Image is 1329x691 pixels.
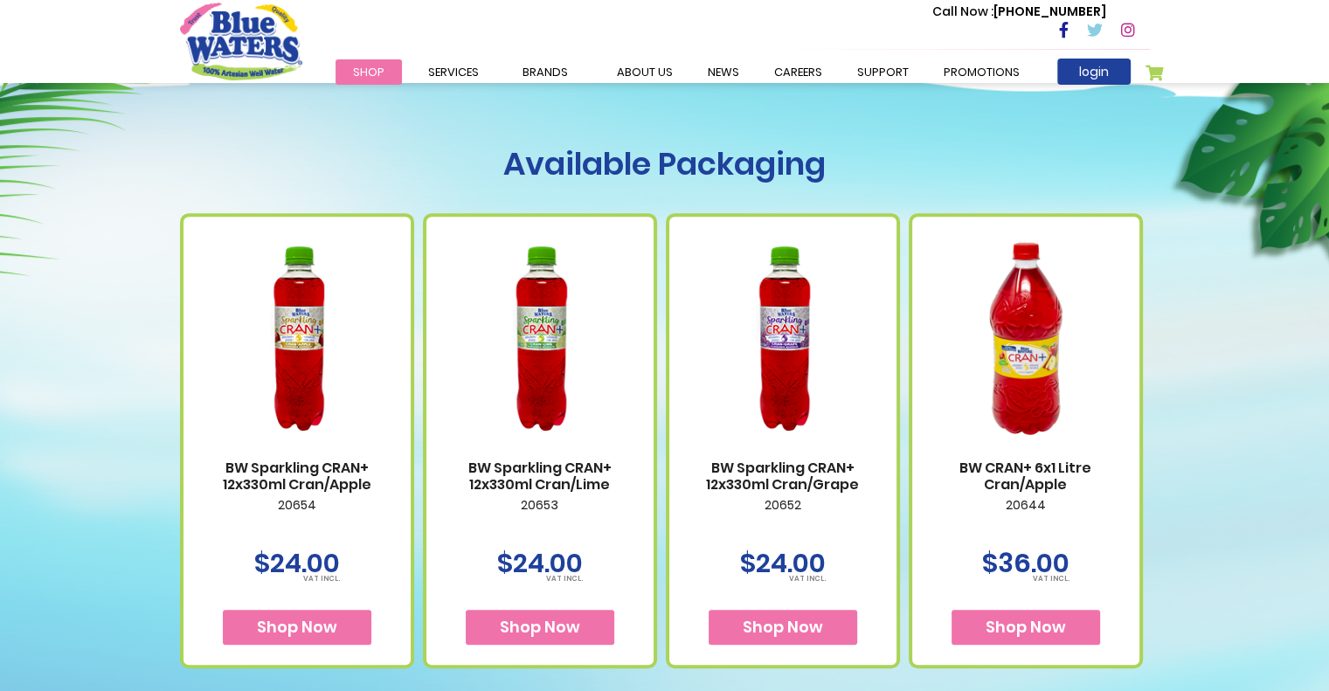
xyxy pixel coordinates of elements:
[930,498,1122,535] p: 20644
[952,610,1100,645] button: Shop Now
[687,460,879,493] a: BW Sparkling CRAN+ 12x330ml Cran/Grape
[201,218,393,459] img: BW Sparkling CRAN+ 12x330ml Cran/Apple
[926,59,1037,85] a: Promotions
[840,59,926,85] a: support
[709,610,857,645] button: Shop Now
[180,145,1150,183] h1: Available Packaging
[254,544,340,582] span: $24.00
[982,544,1069,582] span: $36.00
[1057,59,1131,85] a: login
[986,616,1066,638] span: Shop Now
[353,64,384,80] span: Shop
[523,64,568,80] span: Brands
[444,460,636,493] a: BW Sparkling CRAN+ 12x330ml Cran/Lime
[257,616,337,638] span: Shop Now
[930,218,1122,459] img: BW CRAN+ 6x1 Litre Cran/Apple
[690,59,757,85] a: News
[757,59,840,85] a: careers
[687,218,879,459] img: BW Sparkling CRAN+ 12x330ml Cran/Grape
[743,616,823,638] span: Shop Now
[932,3,1106,21] p: [PHONE_NUMBER]
[466,610,614,645] button: Shop Now
[201,498,393,535] p: 20654
[444,218,636,459] img: BW Sparkling CRAN+ 12x330ml Cran/Lime
[223,610,371,645] button: Shop Now
[932,3,993,20] span: Call Now :
[444,498,636,535] p: 20653
[740,544,826,582] span: $24.00
[497,544,583,582] span: $24.00
[180,3,302,79] a: store logo
[599,59,690,85] a: about us
[500,616,580,638] span: Shop Now
[687,498,879,535] p: 20652
[201,460,393,493] a: BW Sparkling CRAN+ 12x330ml Cran/Apple
[930,460,1122,493] a: BW CRAN+ 6x1 Litre Cran/Apple
[428,64,479,80] span: Services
